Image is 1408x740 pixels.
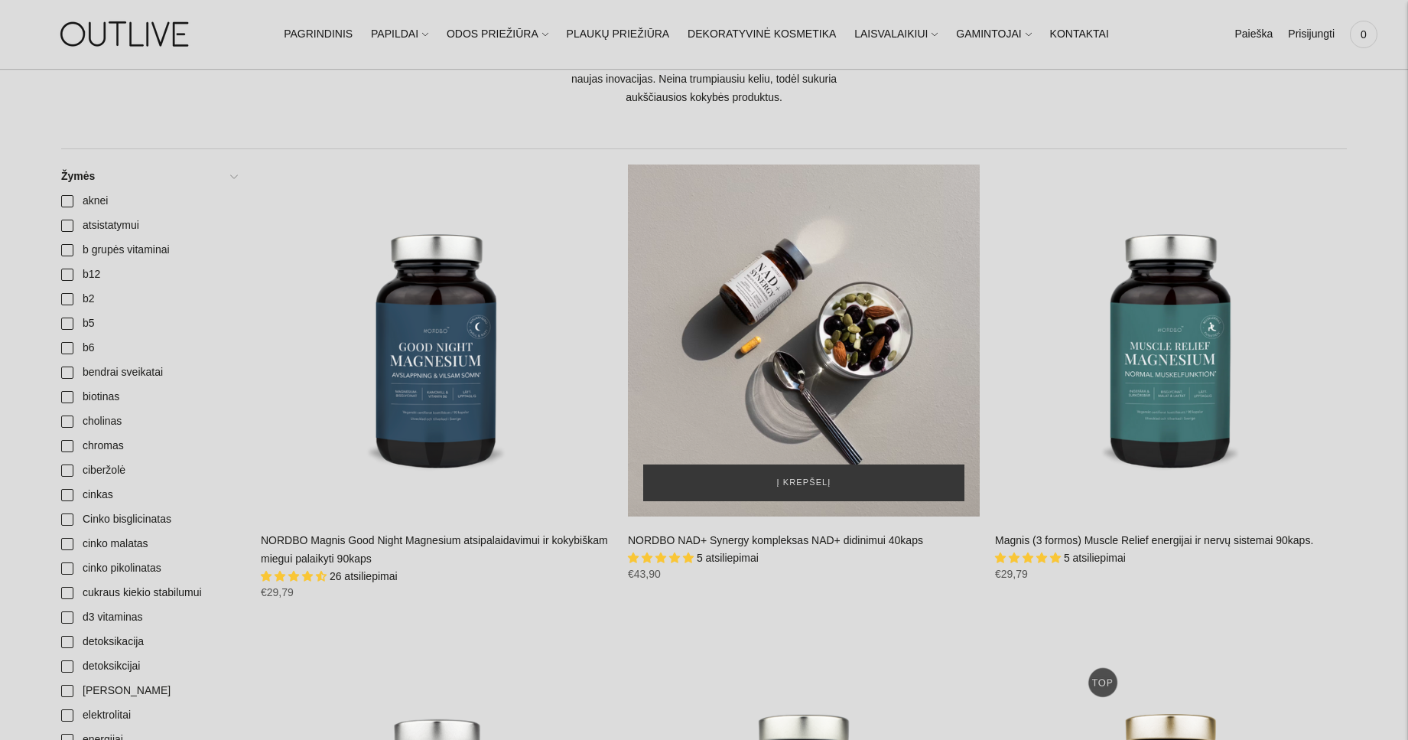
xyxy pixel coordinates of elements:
[628,534,923,546] a: NORDBO NAD+ Synergy kompleksas NAD+ didinimui 40kaps
[1353,24,1374,45] span: 0
[52,311,246,336] a: b5
[52,262,246,287] a: b12
[52,336,246,360] a: b6
[995,534,1313,546] a: Magnis (3 formos) Muscle Relief energijai ir nervų sistemai 90kaps.
[52,287,246,311] a: b2
[52,654,246,679] a: detoksikcijai
[854,18,938,51] a: LAISVALAIKIUI
[688,18,836,51] a: DEKORATYVINĖ KOSMETIKA
[1064,552,1126,564] span: 5 atsiliepimai
[52,409,246,434] a: cholinas
[52,165,246,189] a: Žymės
[31,8,222,60] img: OUTLIVE
[643,465,964,501] button: Į krepšelį
[995,165,1347,517] a: Magnis (3 formos) Muscle Relief energijai ir nervų sistemai 90kaps.
[697,552,759,564] span: 5 atsiliepimai
[52,434,246,458] a: chromas
[261,586,294,598] span: €29,79
[52,458,246,483] a: ciberžolė
[777,475,831,491] span: Į krepšelį
[52,630,246,654] a: detoksikacija
[628,165,980,517] a: NORDBO NAD+ Synergy kompleksas NAD+ didinimui 40kaps
[261,534,608,565] a: NORDBO Magnis Good Night Magnesium atsipalaidavimui ir kokybiškam miegui palaikyti 90kaps
[1234,18,1273,51] a: Paieška
[1288,18,1335,51] a: Prisijungti
[284,18,353,51] a: PAGRINDINIS
[995,568,1028,580] span: €29,79
[628,552,697,564] span: 5.00 stars
[261,165,613,517] a: NORDBO Magnis Good Night Magnesium atsipalaidavimui ir kokybiškam miegui palaikyti 90kaps
[52,238,246,262] a: b grupės vitaminai
[1350,18,1377,51] a: 0
[52,360,246,385] a: bendrai sveikatai
[52,703,246,728] a: elektrolitai
[52,483,246,507] a: cinkas
[1050,18,1109,51] a: KONTAKTAI
[447,18,548,51] a: ODOS PRIEŽIŪRA
[52,214,246,238] a: atsistatymui
[52,605,246,630] a: d3 vitaminas
[995,552,1064,564] span: 5.00 stars
[567,18,670,51] a: PLAUKŲ PRIEŽIŪRA
[52,507,246,532] a: Cinko bisglicinatas
[52,556,246,581] a: cinko pikolinatas
[52,189,246,214] a: aknei
[956,18,1031,51] a: GAMINTOJAI
[52,679,246,703] a: [PERSON_NAME]
[52,581,246,605] a: cukraus kiekio stabilumui
[261,570,330,582] span: 4.65 stars
[371,18,428,51] a: PAPILDAI
[52,385,246,409] a: biotinas
[628,568,661,580] span: €43,90
[52,532,246,556] a: cinko malatas
[330,570,398,582] span: 26 atsiliepimai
